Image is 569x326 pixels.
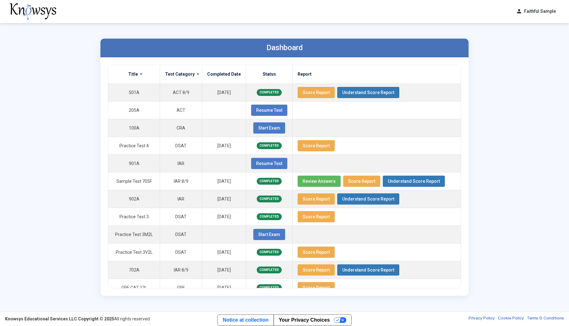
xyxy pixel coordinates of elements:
button: personFaithful Sample [512,6,560,17]
span: Score Report [303,250,330,255]
td: [DATE] [202,279,246,296]
span: COMPLETED [257,213,282,220]
td: 501A [108,83,160,101]
td: 902A [108,190,160,208]
td: IAR [160,154,202,172]
td: [DATE] [202,172,246,190]
strong: Knowsys Educational Services LLC Copyright © 2025 [5,316,114,321]
td: [DATE] [202,83,246,101]
span: Understand Score Report [342,90,394,95]
td: Sample Test 705F [108,172,160,190]
td: [DATE] [202,243,246,261]
span: Score Report [303,90,330,95]
td: [DATE] [202,137,246,154]
span: Review Answers [303,179,336,184]
td: ACT 8/9 [160,83,202,101]
a: Cookie Policy [498,316,524,322]
td: IAR [160,190,202,208]
button: Score Report [298,247,335,258]
td: Practice Test 3V2L [108,243,160,261]
button: Score Report [298,140,335,151]
span: Resume Test [256,108,282,113]
img: knowsys-logo.png [9,3,56,20]
span: Understand Score Report [388,179,440,184]
button: Understand Score Report [337,264,399,276]
span: Start Exam [258,125,280,130]
th: Report [293,65,461,84]
td: DSAT [160,137,202,154]
span: Score Report [303,267,330,272]
button: Score Report [298,264,335,276]
td: Practice Test 4 [108,137,160,154]
a: Terms & Conditions [527,316,564,322]
span: COMPLETED [257,249,282,256]
button: Review Answers [298,176,341,187]
label: Test Category [165,71,195,77]
button: Resume Test [251,105,287,116]
td: 205A [108,101,160,119]
td: DSAT [160,225,202,243]
td: 100A [108,119,160,137]
td: [DATE] [202,190,246,208]
td: ACT [160,101,202,119]
button: Understand Score Report [337,193,399,205]
span: COMPLETED [257,142,282,149]
td: CRA [160,119,202,137]
td: [DATE] [202,261,246,279]
button: Score Report [343,176,380,187]
span: COMPLETED [257,178,282,185]
span: Score Report [348,179,375,184]
div: All rights reserved. [5,316,151,322]
span: Score Report [303,285,330,290]
span: Score Report [303,143,330,148]
span: Resume Test [256,161,282,166]
a: Privacy Policy [469,316,495,322]
td: GRE [160,279,202,296]
span: Score Report [303,196,330,201]
td: 702A [108,261,160,279]
label: Completed Date [207,71,241,77]
td: GRE CAT 12L [108,279,160,296]
td: DSAT [160,243,202,261]
button: Start Exam [253,229,285,240]
td: Practice Test 3 [108,208,160,225]
button: Start Exam [253,122,285,134]
span: COMPLETED [257,284,282,291]
a: Notice at collection [218,315,274,325]
span: Understand Score Report [342,196,394,201]
span: person [516,8,522,15]
span: Score Report [303,214,330,219]
button: Score Report [298,87,335,98]
th: Status [246,65,293,84]
button: Understand Score Report [337,87,399,98]
td: Practice Test 3M2L [108,225,160,243]
td: IAR 8/9 [160,261,202,279]
button: Score Report [298,211,335,222]
td: IAR 8/9 [160,172,202,190]
td: 901A [108,154,160,172]
button: Your Privacy Choices [274,315,351,325]
label: Title [128,71,138,77]
label: Dashboard [266,43,303,52]
button: Score Report [298,193,335,205]
button: Resume Test [251,158,287,169]
td: DSAT [160,208,202,225]
span: COMPLETED [257,196,282,202]
span: COMPLETED [257,267,282,273]
span: Understand Score Report [342,267,394,272]
button: Score Report [298,282,335,293]
span: COMPLETED [257,89,282,96]
td: [DATE] [202,208,246,225]
span: Start Exam [258,232,280,237]
button: Understand Score Report [383,176,445,187]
